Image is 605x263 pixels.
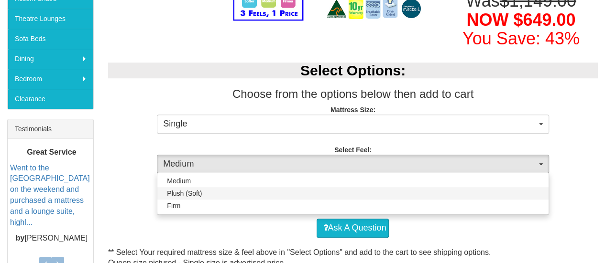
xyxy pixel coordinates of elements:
[8,119,93,139] div: Testimonials
[163,158,536,170] span: Medium
[163,118,536,130] span: Single
[167,201,180,210] span: Firm
[330,106,375,114] strong: Mattress Size:
[157,115,549,134] button: Single
[167,189,202,198] span: Plush (Soft)
[27,147,76,156] b: Great Service
[10,232,93,243] p: [PERSON_NAME]
[462,29,580,48] font: You Save: 43%
[317,219,389,238] a: Ask A Question
[108,88,598,100] h3: Choose from the options below then add to cart
[466,10,575,30] span: NOW $649.00
[8,69,93,89] a: Bedroom
[167,176,191,186] span: Medium
[16,233,25,242] b: by
[300,63,406,78] b: Select Options:
[8,89,93,109] a: Clearance
[8,9,93,29] a: Theatre Lounges
[8,49,93,69] a: Dining
[8,29,93,49] a: Sofa Beds
[10,163,90,226] a: Went to the [GEOGRAPHIC_DATA] on the weekend and purchased a mattress and a lounge suite, highl...
[334,146,372,154] strong: Select Feel:
[157,155,549,174] button: Medium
